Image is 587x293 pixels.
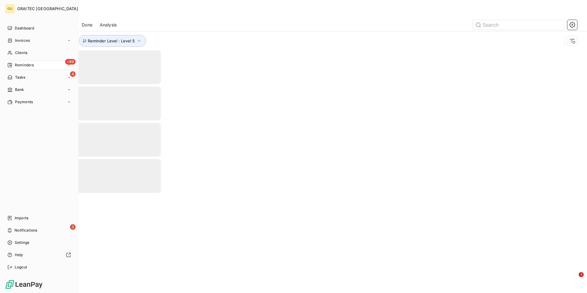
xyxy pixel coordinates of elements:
span: Analysis [100,22,117,28]
span: Clients [15,50,27,56]
span: Settings [15,240,29,245]
img: Logo LeanPay [5,279,43,289]
span: Tasks [15,75,25,80]
span: Help [15,252,23,258]
span: Reminders [15,62,34,68]
span: Payments [15,99,33,105]
span: Reminder Level : Level 5 [88,38,135,43]
span: 1 [579,272,584,277]
span: Invoices [15,38,30,43]
span: Dashboard [15,25,34,31]
span: +99 [65,59,76,64]
span: 3 [70,224,76,230]
span: Imports [15,215,28,221]
input: Search [473,20,565,30]
span: Done [82,22,92,28]
button: Reminder Level : Level 5 [79,35,146,47]
a: Help [5,250,73,260]
span: Notifications [14,228,37,233]
span: Logout [15,264,27,270]
iframe: Intercom live chat [566,272,581,287]
span: 4 [70,71,76,77]
span: GRAITEC [GEOGRAPHIC_DATA] [17,6,78,11]
div: GU [5,4,15,14]
span: Bank [15,87,24,92]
